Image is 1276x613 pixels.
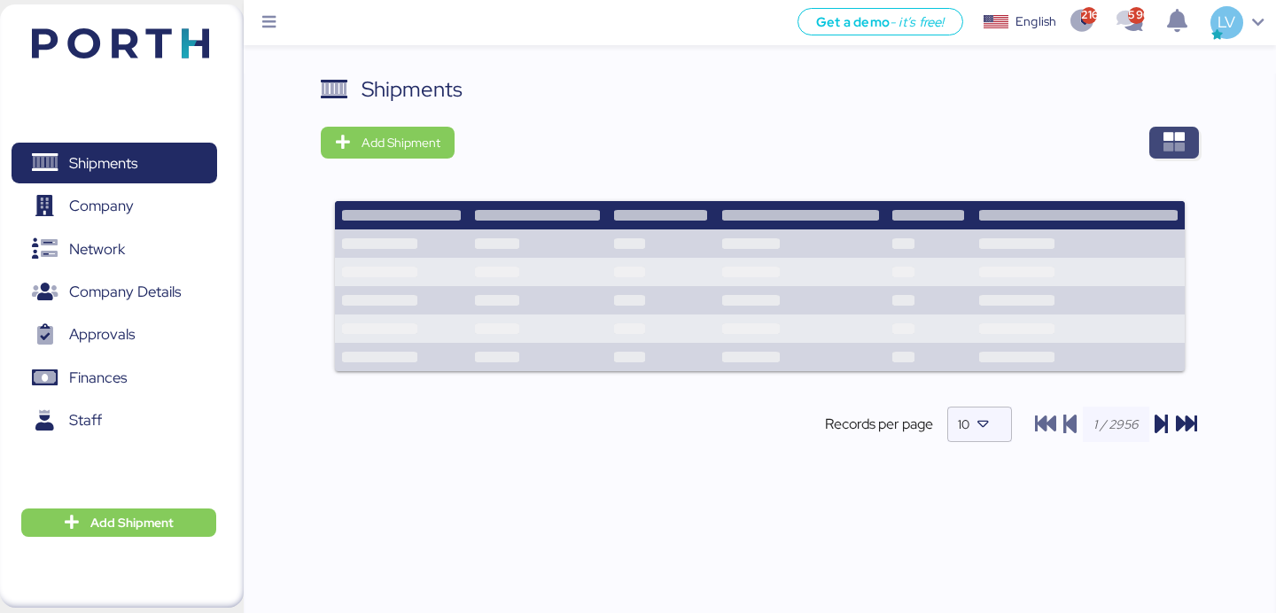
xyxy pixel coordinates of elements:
a: Approvals [12,314,217,355]
span: Add Shipment [90,512,174,533]
input: 1 / 2956 [1083,407,1149,442]
span: Company [69,193,134,219]
a: Network [12,229,217,269]
span: Company Details [69,279,181,305]
button: Menu [254,8,284,38]
span: Staff [69,407,102,433]
a: Shipments [12,143,217,183]
a: Staff [12,400,217,441]
button: Add Shipment [21,508,216,537]
a: Company Details [12,272,217,313]
span: 10 [958,416,969,432]
a: Finances [12,358,217,399]
span: Finances [69,365,127,391]
div: Shipments [362,74,463,105]
a: Company [12,186,217,227]
span: Add Shipment [362,132,440,153]
span: LV [1218,11,1235,34]
span: Network [69,237,125,262]
span: Approvals [69,322,135,347]
button: Add Shipment [321,127,455,159]
div: English [1015,12,1056,31]
span: Shipments [69,151,137,176]
span: Records per page [825,414,933,435]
